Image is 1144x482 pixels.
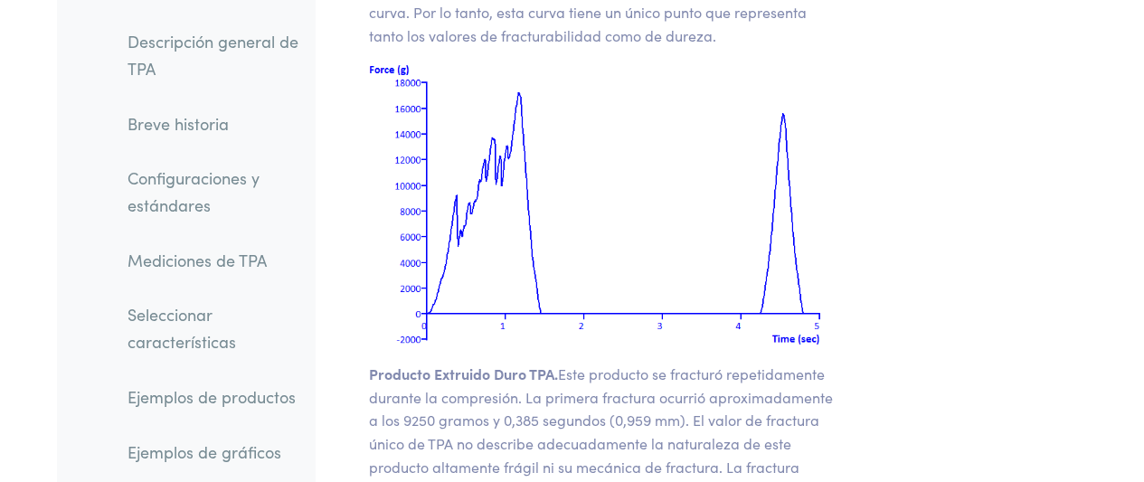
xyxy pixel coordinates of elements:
font: Ejemplos de gráficos [128,440,281,463]
img: Gráfico de un producto extruido duro bajo compresión. [369,62,840,345]
a: Breve historia [113,103,315,145]
font: Descripción general de TPA [128,31,298,80]
a: Seleccionar características [113,295,315,363]
a: Ejemplos de gráficos [113,431,315,473]
font: Breve historia [128,112,229,135]
a: Ejemplos de productos [113,377,315,419]
font: Ejemplos de productos [128,386,296,409]
a: Configuraciones y estándares [113,158,315,226]
font: Configuraciones y estándares [128,167,260,217]
font: Producto Extruido Duro TPA. [369,364,558,383]
a: Mediciones de TPA [113,241,315,282]
font: Seleccionar características [128,304,236,354]
a: Descripción general de TPA [113,22,315,90]
font: Mediciones de TPA [128,250,267,272]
